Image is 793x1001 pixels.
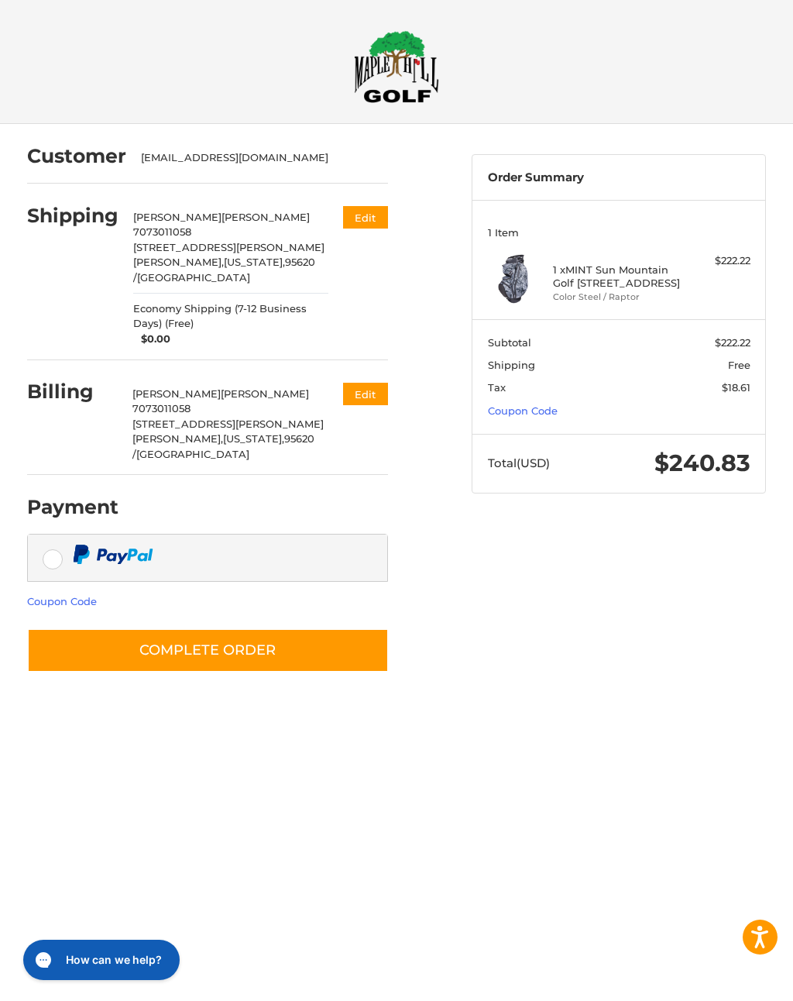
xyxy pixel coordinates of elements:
[654,449,750,477] span: $240.83
[488,381,506,394] span: Tax
[728,359,750,371] span: Free
[27,495,118,519] h2: Payment
[488,404,558,417] a: Coupon Code
[722,381,750,394] span: $18.61
[685,253,750,269] div: $222.22
[27,595,97,607] a: Coupon Code
[132,432,314,460] span: 95620 /
[715,336,750,349] span: $222.22
[137,271,250,284] span: [GEOGRAPHIC_DATA]
[488,336,531,349] span: Subtotal
[15,934,184,986] iframe: Gorgias live chat messenger
[133,301,328,332] span: Economy Shipping (7-12 Business Days) (Free)
[488,456,550,470] span: Total (USD)
[132,387,221,400] span: [PERSON_NAME]
[553,291,681,304] li: Color Steel / Raptor
[343,206,388,229] button: Edit
[488,170,750,185] h3: Order Summary
[224,256,285,268] span: [US_STATE],
[27,204,118,228] h2: Shipping
[133,256,315,284] span: 95620 /
[136,448,249,460] span: [GEOGRAPHIC_DATA]
[553,263,681,289] h4: 1 x MINT Sun Mountain Golf [STREET_ADDRESS]
[221,387,309,400] span: [PERSON_NAME]
[223,432,284,445] span: [US_STATE],
[343,383,388,405] button: Edit
[354,30,439,103] img: Maple Hill Golf
[27,380,118,404] h2: Billing
[141,150,373,166] div: [EMAIL_ADDRESS][DOMAIN_NAME]
[132,418,324,430] span: [STREET_ADDRESS][PERSON_NAME]
[27,628,389,672] button: Complete order
[27,144,126,168] h2: Customer
[133,332,170,347] span: $0.00
[133,256,224,268] span: [PERSON_NAME],
[133,241,324,253] span: [STREET_ADDRESS][PERSON_NAME]
[488,359,535,371] span: Shipping
[133,225,191,238] span: 7073011058
[133,211,221,223] span: [PERSON_NAME]
[73,545,153,564] img: PayPal icon
[221,211,310,223] span: [PERSON_NAME]
[488,226,750,239] h3: 1 Item
[132,402,191,415] span: 7073011058
[132,432,223,445] span: [PERSON_NAME],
